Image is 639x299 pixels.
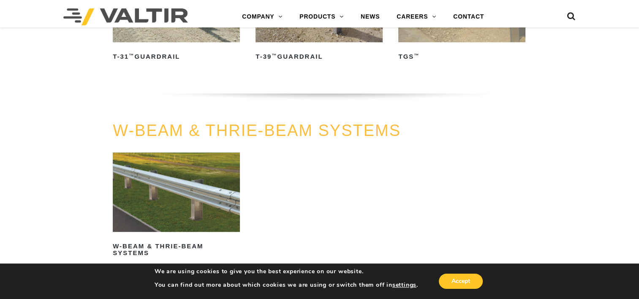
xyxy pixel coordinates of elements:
a: NEWS [352,8,388,25]
a: CAREERS [388,8,445,25]
h2: W-Beam & Thrie-Beam Systems [113,239,240,260]
a: W-Beam & Thrie-Beam Systems [113,152,240,260]
h2: T-31 Guardrail [113,50,240,63]
p: We are using cookies to give you the best experience on our website. [155,268,418,275]
sup: ™ [272,53,277,58]
a: PRODUCTS [291,8,352,25]
p: You can find out more about which cookies we are using or switch them off in . [155,281,418,289]
sup: ™ [414,53,419,58]
a: COMPANY [234,8,291,25]
a: W-BEAM & THRIE-BEAM SYSTEMS [113,122,401,139]
sup: ™ [129,53,134,58]
button: settings [392,281,416,289]
h2: TGS [398,50,525,63]
a: CONTACT [445,8,492,25]
button: Accept [439,274,483,289]
img: Valtir [63,8,188,25]
h2: T-39 Guardrail [256,50,383,63]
